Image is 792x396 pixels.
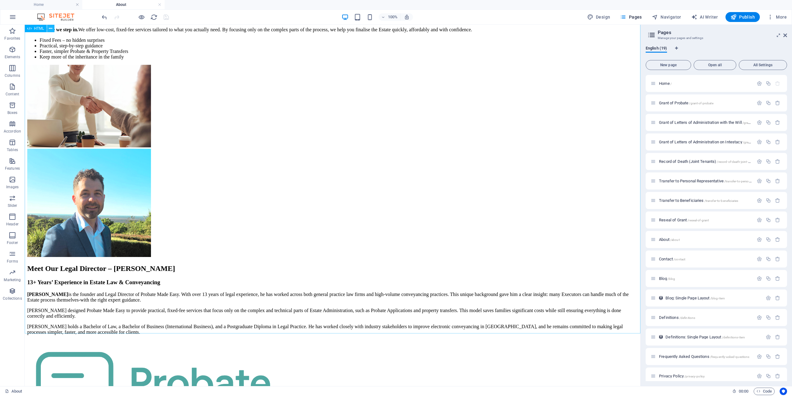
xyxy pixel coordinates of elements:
div: Settings [757,159,762,164]
div: Remove [775,100,780,106]
div: Remove [775,334,780,340]
span: Click to open page [665,335,745,339]
div: Remove [775,315,780,320]
div: The startpage cannot be deleted [775,81,780,86]
div: Settings [757,276,762,281]
span: /definitions-item [722,336,745,339]
div: Definitions/definitions [657,315,754,320]
div: Settings [757,256,762,262]
div: Blog/blog [657,276,754,281]
div: Duplicate [766,81,771,86]
button: undo [101,13,108,21]
span: /frequently-asked-questions [710,355,750,359]
div: Settings [757,198,762,203]
span: AI Writer [691,14,718,20]
div: Record of Death (Joint Tenants)/record-of-death-joint-tenants [657,159,754,163]
span: Click to open page [659,81,672,86]
button: Click here to leave preview mode and continue editing [138,13,145,21]
span: Navigator [652,14,681,20]
div: Remove [775,159,780,164]
div: Settings [757,354,762,359]
span: /transfer-to-beneficiaries [704,199,738,202]
div: Duplicate [766,276,771,281]
div: Settings [766,334,771,340]
span: Transfer to Beneficiaries [659,198,738,203]
p: Marketing [4,277,21,282]
p: Favorites [4,36,20,41]
h3: Manage your pages and settings [658,35,775,41]
button: Code [754,388,775,395]
p: Collections [3,296,22,301]
span: Record of Death (Joint Tenants) [659,159,759,164]
p: Features [5,166,20,171]
span: HTML [34,27,44,30]
div: Definitions: Single Page Layout/definitions-item [664,335,763,339]
div: Remove [775,198,780,203]
div: This layout is used as a template for all items (e.g. a blog post) of this collection. The conten... [658,334,664,340]
h2: Pages [658,30,787,35]
span: 00 00 [739,388,748,395]
span: Contact [659,257,685,261]
div: Settings [757,120,762,125]
span: Transfer to Personal Representative [659,179,773,183]
span: /reseal-of-grant [687,219,709,222]
div: Home/ [657,81,754,85]
div: Transfer to Personal Representative/transfer-to-personal-representative [657,179,754,183]
div: Transfer to Beneficiaries/transfer-to-beneficiaries [657,198,754,202]
span: /privacy-policy [684,375,705,378]
p: Images [6,185,19,189]
div: Duplicate [766,315,771,320]
button: New page [646,60,691,70]
div: Remove [775,373,780,379]
div: Settings [757,100,762,106]
button: 100% [379,13,401,21]
span: Click to open page [659,315,695,320]
span: New page [648,63,688,67]
p: Header [6,222,19,227]
div: Duplicate [766,354,771,359]
button: More [765,12,789,22]
div: Reseal of Grant/reseal-of-grant [657,218,754,222]
div: Settings [766,295,771,301]
h6: Session time [732,388,749,395]
span: All Settings [742,63,784,67]
div: Duplicate [766,256,771,262]
button: Open all [694,60,736,70]
button: Publish [725,12,760,22]
span: Reseal of Grant [659,218,709,222]
div: Language Tabs [646,46,787,58]
div: About/about [657,237,754,242]
span: /about [670,238,680,242]
img: Editor Logo [36,13,82,21]
span: /contact [674,258,685,261]
p: Tables [7,147,18,152]
button: AI Writer [689,12,721,22]
button: Pages [618,12,644,22]
p: Footer [7,240,18,245]
div: Duplicate [766,237,771,242]
div: Duplicate [766,159,771,164]
div: Duplicate [766,373,771,379]
span: /record-of-death-joint-tenants [717,160,758,163]
span: /blog-item [710,297,725,300]
div: Remove [775,295,780,301]
div: Grant of Letters of Administration on Intestacy/grant-of-letters-of-administration-on-intestacy [657,140,754,144]
div: Remove [775,217,780,223]
div: Settings [757,81,762,86]
div: Remove [775,120,780,125]
div: Duplicate [766,120,771,125]
button: Design [585,12,613,22]
button: Usercentrics [780,388,787,395]
span: /blog [668,277,675,281]
div: Design (Ctrl+Alt+Y) [585,12,613,22]
div: Duplicate [766,217,771,223]
div: Duplicate [766,198,771,203]
i: On resize automatically adjust zoom level to fit chosen device. [404,14,410,20]
span: Grant of Probate [659,101,713,105]
div: Blog: Single Page Layout/blog-item [664,296,763,300]
i: Reload page [150,14,157,21]
span: About [659,237,680,242]
div: Remove [775,354,780,359]
div: Settings [757,139,762,145]
div: Duplicate [766,100,771,106]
